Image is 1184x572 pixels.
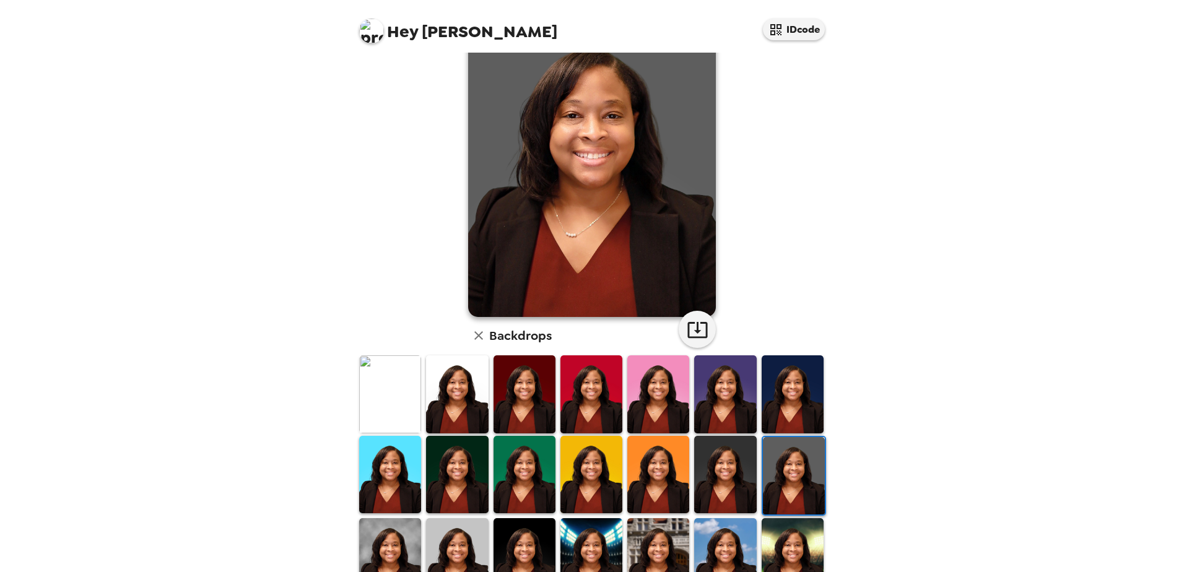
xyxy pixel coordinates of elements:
[359,19,384,43] img: profile pic
[468,7,716,317] img: user
[387,20,418,43] span: Hey
[359,12,557,40] span: [PERSON_NAME]
[359,355,421,433] img: Original
[489,326,552,345] h6: Backdrops
[763,19,825,40] button: IDcode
